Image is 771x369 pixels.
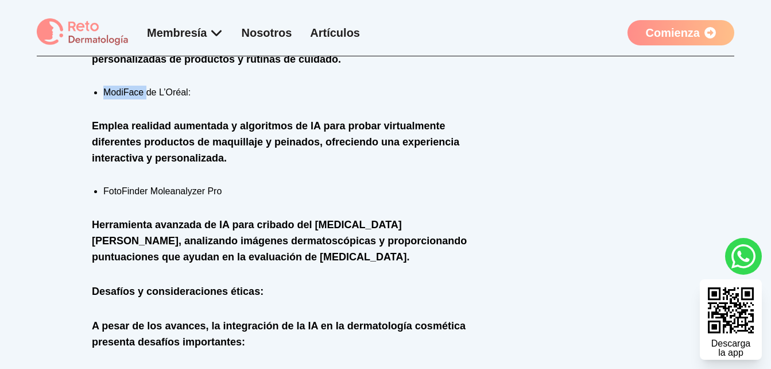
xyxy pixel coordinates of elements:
[92,318,483,350] h3: A pesar de los avances, la integración de la IA en la dermatología cosmética presenta desafíos im...
[92,118,483,166] h3: Emplea realidad aumentada y algoritmos de IA para probar virtualmente diferentes productos de maq...
[725,238,762,275] a: whatsapp button
[310,26,360,39] a: Artículos
[627,20,734,45] a: Comienza
[242,26,292,39] a: Nosotros
[103,184,483,198] li: FotoFinder Moleanalyzer Pro
[103,86,483,99] li: ModiFace de L’Oréal:
[711,339,750,358] div: Descarga la app
[37,18,129,47] img: logo Reto dermatología
[92,217,483,265] h3: Herramienta avanzada de IA para cribado del [MEDICAL_DATA][PERSON_NAME], analizando imágenes derm...
[92,283,483,299] h2: Desafíos y consideraciones éticas:
[147,25,223,41] div: Membresía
